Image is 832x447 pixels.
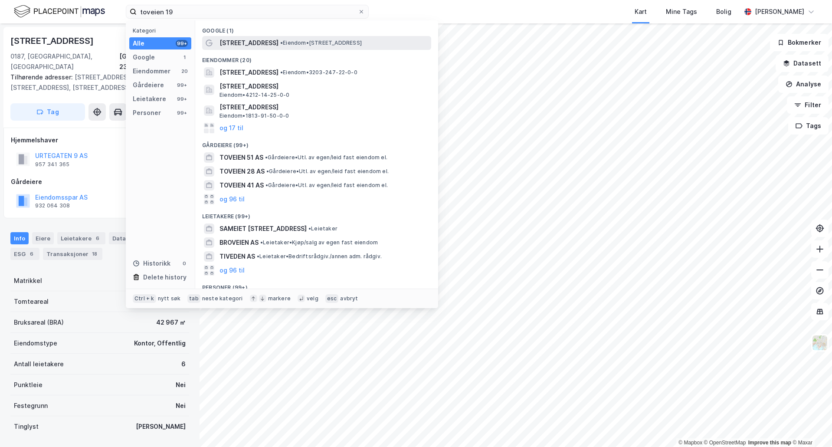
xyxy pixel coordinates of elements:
span: • [280,39,283,46]
div: 20 [181,68,188,75]
span: [STREET_ADDRESS] [219,81,428,92]
div: Transaksjoner [43,248,102,260]
div: 99+ [176,95,188,102]
span: TOVEIEN 51 AS [219,152,263,163]
button: og 96 til [219,265,245,276]
img: Z [812,335,828,351]
div: Leietakere (99+) [195,206,438,222]
div: 0 [181,260,188,267]
span: Leietaker • Kjøp/salg av egen fast eiendom [260,239,378,246]
button: Tags [788,117,829,135]
div: esc [325,294,339,303]
span: • [266,168,269,174]
div: Datasett [109,232,152,244]
iframe: Chat Widget [789,405,832,447]
div: Personer (99+) [195,277,438,293]
button: Tag [10,103,85,121]
span: TOVEIEN 41 AS [219,180,264,191]
span: [STREET_ADDRESS] [219,102,428,112]
span: SAMEIET [STREET_ADDRESS] [219,223,307,234]
div: 1 [181,54,188,61]
div: ESG [10,248,39,260]
div: Delete history [143,272,187,283]
a: Improve this map [748,440,791,446]
div: Google (1) [195,20,438,36]
span: • [308,225,311,232]
span: Gårdeiere • Utl. av egen/leid fast eiendom el. [265,154,387,161]
div: Alle [133,38,144,49]
button: og 96 til [219,194,245,204]
div: [PERSON_NAME] [755,7,804,17]
div: markere [268,295,291,302]
div: velg [307,295,318,302]
img: logo.f888ab2527a4732fd821a326f86c7f29.svg [14,4,105,19]
div: 0187, [GEOGRAPHIC_DATA], [GEOGRAPHIC_DATA] [10,51,119,72]
div: Tinglyst [14,421,39,432]
div: 99+ [176,40,188,47]
span: Gårdeiere • Utl. av egen/leid fast eiendom el. [266,168,389,175]
span: Gårdeiere • Utl. av egen/leid fast eiendom el. [265,182,388,189]
div: 99+ [176,82,188,89]
span: Eiendom • [STREET_ADDRESS] [280,39,362,46]
span: TIVEDEN AS [219,251,255,262]
div: [GEOGRAPHIC_DATA], 230/223 [119,51,189,72]
span: • [260,239,263,246]
div: Kart [635,7,647,17]
span: TOVEIEN 28 AS [219,166,265,177]
span: • [265,182,268,188]
button: og 17 til [219,123,243,133]
div: nytt søk [158,295,181,302]
a: Mapbox [678,440,702,446]
div: 42 967 ㎡ [156,317,186,328]
div: Gårdeiere [11,177,189,187]
div: Matrikkel [14,276,42,286]
div: Bruksareal (BRA) [14,317,64,328]
div: Gårdeiere [133,80,164,90]
div: [STREET_ADDRESS], [STREET_ADDRESS], [STREET_ADDRESS] [10,72,182,93]
span: [STREET_ADDRESS] [219,67,278,78]
div: 6 [93,234,102,243]
div: Kontor, Offentlig [134,338,186,348]
span: Eiendom • 4212-14-25-0-0 [219,92,289,99]
div: Bolig [716,7,731,17]
button: Datasett [776,55,829,72]
div: Kategori [133,27,191,34]
div: Punktleie [14,380,43,390]
div: 99+ [176,109,188,116]
div: Nei [176,401,186,411]
div: Eiendommer (20) [195,50,438,66]
div: Antall leietakere [14,359,64,369]
span: • [257,253,259,260]
span: Eiendom • 1813-91-50-0-0 [219,112,289,119]
button: Filter [787,96,829,114]
span: Eiendom • 3203-247-22-0-0 [280,69,357,76]
div: 957 341 365 [35,161,69,168]
div: Eiendomstype [14,338,57,348]
div: [PERSON_NAME] [136,421,186,432]
div: avbryt [340,295,358,302]
div: Tomteareal [14,296,49,307]
div: 6 [181,359,186,369]
button: Bokmerker [770,34,829,51]
div: Eiendommer [133,66,170,76]
div: Historikk [133,258,170,269]
div: Leietakere [133,94,166,104]
div: Personer [133,108,161,118]
div: Info [10,232,29,244]
span: Tilhørende adresser: [10,73,75,81]
span: • [280,69,283,76]
div: [STREET_ADDRESS] [10,34,95,48]
div: Leietakere [57,232,105,244]
div: Festegrunn [14,401,48,411]
div: tab [187,294,200,303]
div: Hjemmelshaver [11,135,189,145]
span: Leietaker [308,225,337,232]
span: BROVEIEN AS [219,237,259,248]
span: • [265,154,268,161]
span: Leietaker • Bedriftsrådgiv./annen adm. rådgiv. [257,253,382,260]
div: Eiere [32,232,54,244]
div: Google [133,52,155,62]
input: Søk på adresse, matrikkel, gårdeiere, leietakere eller personer [137,5,358,18]
span: [STREET_ADDRESS] [219,38,278,48]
